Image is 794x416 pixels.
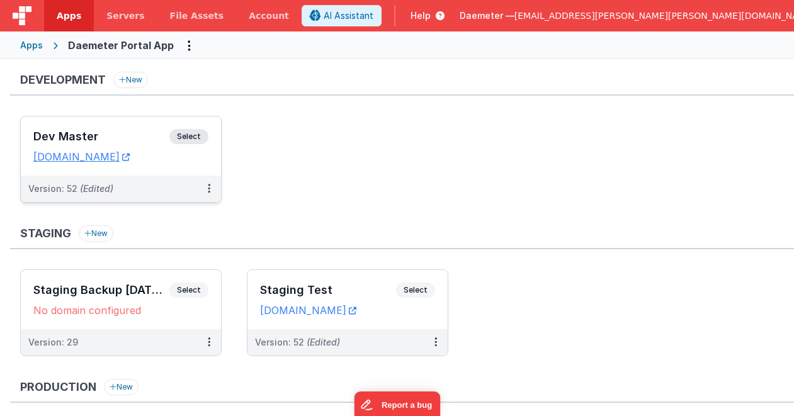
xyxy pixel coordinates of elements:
h3: Staging Test [260,284,396,296]
span: Select [169,283,208,298]
div: Version: 29 [28,336,78,349]
div: Version: 52 [28,183,113,195]
div: Version: 52 [255,336,340,349]
span: Select [396,283,435,298]
h3: Dev Master [33,130,169,143]
button: AI Assistant [302,5,382,26]
span: File Assets [170,9,224,22]
span: AI Assistant [324,9,373,22]
div: No domain configured [33,304,208,317]
a: [DOMAIN_NAME] [260,304,356,317]
h3: Development [20,74,106,86]
a: [DOMAIN_NAME] [33,150,130,163]
button: New [79,225,113,242]
span: Daemeter — [460,9,514,22]
span: (Edited) [307,337,340,347]
button: Options [179,35,199,55]
h3: Staging Backup [DATE]_vers29 [33,284,169,296]
span: Select [169,129,208,144]
h3: Staging [20,227,71,240]
span: (Edited) [80,183,113,194]
div: Daemeter Portal App [68,38,174,53]
div: Apps [20,39,43,52]
span: Help [411,9,431,22]
button: New [113,72,148,88]
span: Apps [57,9,81,22]
h3: Production [20,381,96,393]
button: New [104,379,139,395]
span: Servers [106,9,144,22]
